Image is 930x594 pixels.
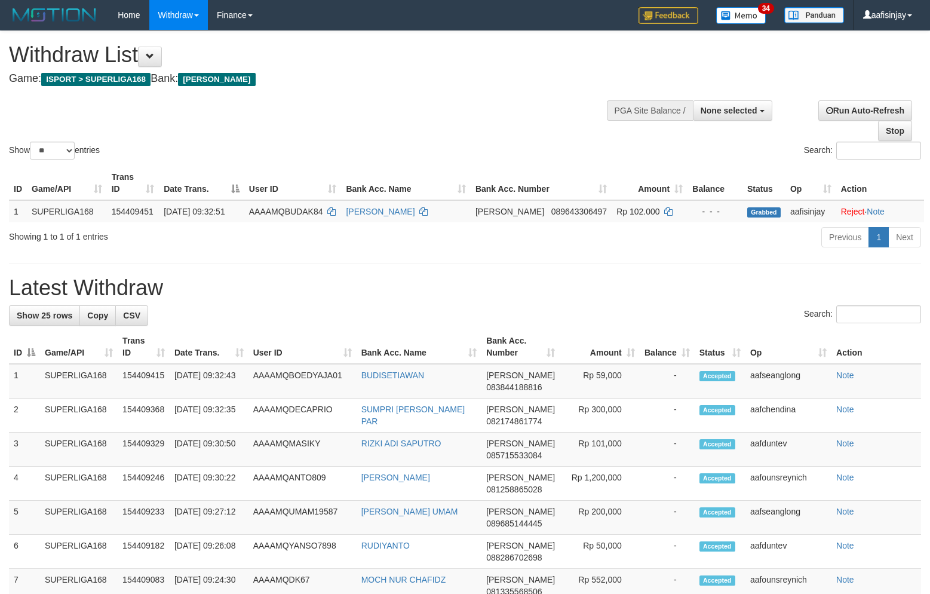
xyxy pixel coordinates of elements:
[9,6,100,24] img: MOTION_logo.png
[123,311,140,320] span: CSV
[481,330,560,364] th: Bank Acc. Number: activate to sort column ascending
[785,200,836,222] td: aafisinjay
[699,371,735,381] span: Accepted
[27,200,107,222] td: SUPERLIGA168
[170,467,248,501] td: [DATE] 09:30:22
[486,507,555,516] span: [PERSON_NAME]
[716,7,766,24] img: Button%20Memo.svg
[560,433,639,467] td: Rp 101,000
[361,541,410,550] a: RUDIYANTO
[560,467,639,501] td: Rp 1,200,000
[159,166,244,200] th: Date Trans.: activate to sort column descending
[118,467,170,501] td: 154409246
[486,417,542,426] span: Copy 082174861774 to clipboard
[9,399,40,433] td: 2
[878,121,912,141] a: Stop
[804,305,921,323] label: Search:
[745,364,831,399] td: aafseanglong
[699,507,735,518] span: Accepted
[41,73,151,86] span: ISPORT > SUPERLIGA168
[361,507,458,516] a: [PERSON_NAME] UMAM
[248,501,357,535] td: AAAAMQUMAM19587
[9,467,40,501] td: 4
[836,305,921,323] input: Search:
[486,405,555,414] span: [PERSON_NAME]
[745,330,831,364] th: Op: activate to sort column ascending
[40,501,118,535] td: SUPERLIGA168
[821,227,869,247] a: Previous
[818,100,912,121] a: Run Auto-Refresh
[178,73,255,86] span: [PERSON_NAME]
[836,166,924,200] th: Action
[551,207,607,216] span: Copy 089643306497 to clipboard
[30,142,75,160] select: Showentries
[486,519,542,528] span: Copy 089685144445 to clipboard
[9,305,80,326] a: Show 25 rows
[486,439,555,448] span: [PERSON_NAME]
[244,166,342,200] th: User ID: activate to sort column ascending
[560,535,639,569] td: Rp 50,000
[640,467,695,501] td: -
[841,207,865,216] a: Reject
[357,330,481,364] th: Bank Acc. Name: activate to sort column ascending
[361,575,446,584] a: MOCH NUR CHAFIDZ
[612,166,687,200] th: Amount: activate to sort column ascending
[471,166,612,200] th: Bank Acc. Number: activate to sort column ascending
[868,227,889,247] a: 1
[9,535,40,569] td: 6
[836,439,854,448] a: Note
[867,207,885,216] a: Note
[486,451,542,460] span: Copy 085715533084 to clipboard
[836,473,854,482] a: Note
[640,535,695,569] td: -
[9,200,27,222] td: 1
[115,305,148,326] a: CSV
[836,200,924,222] td: ·
[836,507,854,516] a: Note
[640,330,695,364] th: Balance: activate to sort column ascending
[745,467,831,501] td: aafounsreynich
[248,535,357,569] td: AAAAMQYANSO7898
[170,364,248,399] td: [DATE] 09:32:43
[170,330,248,364] th: Date Trans.: activate to sort column ascending
[118,399,170,433] td: 154409368
[40,364,118,399] td: SUPERLIGA168
[112,207,154,216] span: 154409451
[836,142,921,160] input: Search:
[560,501,639,535] td: Rp 200,000
[248,364,357,399] td: AAAAMQBOEDYAJA01
[361,405,465,426] a: SUMPRI [PERSON_NAME] PAR
[486,382,542,392] span: Copy 083844188816 to clipboard
[607,100,693,121] div: PGA Site Balance /
[361,439,441,448] a: RIZKI ADI SAPUTRO
[40,399,118,433] td: SUPERLIGA168
[640,501,695,535] td: -
[9,330,40,364] th: ID: activate to sort column descending
[699,541,735,552] span: Accepted
[9,433,40,467] td: 3
[486,371,555,380] span: [PERSON_NAME]
[118,535,170,569] td: 154409182
[9,43,608,67] h1: Withdraw List
[17,311,72,320] span: Show 25 rows
[836,371,854,380] a: Note
[486,485,542,494] span: Copy 081258865028 to clipboard
[699,473,735,483] span: Accepted
[745,501,831,535] td: aafseanglong
[170,399,248,433] td: [DATE] 09:32:35
[40,535,118,569] td: SUPERLIGA168
[640,399,695,433] td: -
[692,206,738,218] div: - - -
[164,207,225,216] span: [DATE] 09:32:51
[346,207,415,216] a: [PERSON_NAME]
[87,311,108,320] span: Copy
[560,364,639,399] td: Rp 59,000
[40,330,118,364] th: Game/API: activate to sort column ascending
[118,501,170,535] td: 154409233
[107,166,159,200] th: Trans ID: activate to sort column ascending
[693,100,772,121] button: None selected
[836,541,854,550] a: Note
[486,473,555,482] span: [PERSON_NAME]
[27,166,107,200] th: Game/API: activate to sort column ascending
[475,207,544,216] span: [PERSON_NAME]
